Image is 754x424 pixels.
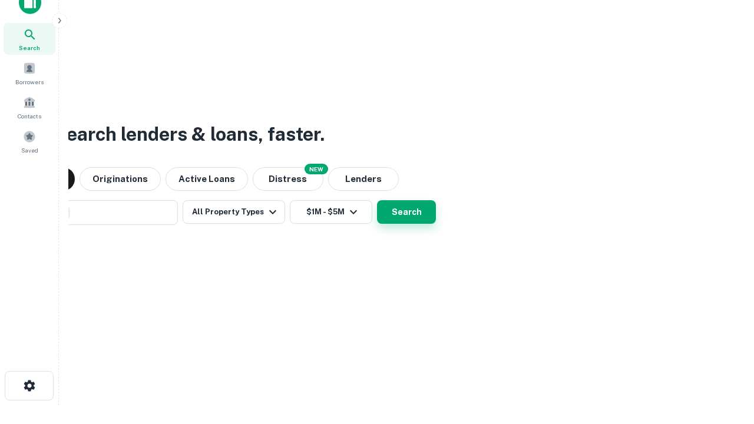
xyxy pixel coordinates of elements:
span: Saved [21,145,38,155]
h3: Search lenders & loans, faster. [54,120,325,148]
button: Search distressed loans with lien and other non-mortgage details. [253,167,323,191]
button: $1M - $5M [290,200,372,224]
span: Contacts [18,111,41,121]
button: Originations [80,167,161,191]
a: Saved [4,125,55,157]
a: Contacts [4,91,55,123]
button: All Property Types [183,200,285,224]
button: Active Loans [166,167,248,191]
button: Lenders [328,167,399,191]
span: Borrowers [15,77,44,87]
iframe: Chat Widget [695,330,754,386]
a: Search [4,23,55,55]
button: Search [377,200,436,224]
span: Search [19,43,40,52]
div: NEW [305,164,328,174]
a: Borrowers [4,57,55,89]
